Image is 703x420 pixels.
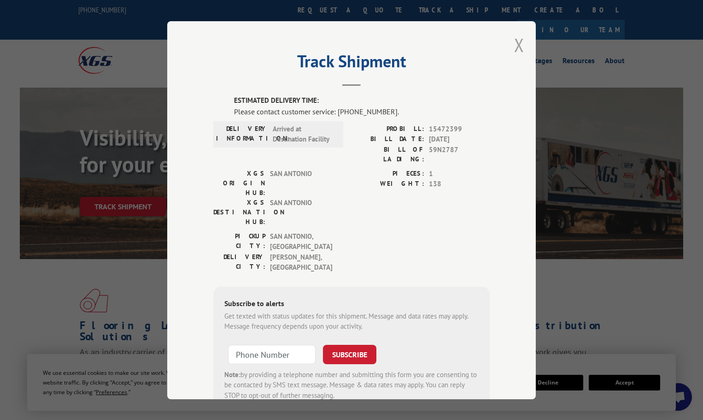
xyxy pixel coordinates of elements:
[213,168,265,197] label: XGS ORIGIN HUB:
[224,370,240,379] strong: Note:
[213,55,490,72] h2: Track Shipment
[351,124,424,134] label: PROBILL:
[429,144,490,164] span: 59N2787
[270,231,332,252] span: SAN ANTONIO , [GEOGRAPHIC_DATA]
[429,168,490,179] span: 1
[270,168,332,197] span: SAN ANTONIO
[213,197,265,226] label: XGS DESTINATION HUB:
[270,252,332,272] span: [PERSON_NAME] , [GEOGRAPHIC_DATA]
[216,124,268,144] label: DELIVERY INFORMATION:
[224,297,479,311] div: Subscribe to alerts
[273,124,335,144] span: Arrived at Destination Facility
[224,311,479,331] div: Get texted with status updates for this shipment. Message and data rates may apply. Message frequ...
[351,134,424,145] label: BILL DATE:
[514,33,524,57] button: Close modal
[228,344,316,364] input: Phone Number
[429,179,490,189] span: 138
[234,95,490,106] label: ESTIMATED DELIVERY TIME:
[351,168,424,179] label: PIECES:
[323,344,376,364] button: SUBSCRIBE
[429,134,490,145] span: [DATE]
[224,369,479,401] div: by providing a telephone number and submitting this form you are consenting to be contacted by SM...
[270,197,332,226] span: SAN ANTONIO
[213,252,265,272] label: DELIVERY CITY:
[429,124,490,134] span: 15472399
[351,179,424,189] label: WEIGHT:
[234,106,490,117] div: Please contact customer service: [PHONE_NUMBER].
[351,144,424,164] label: BILL OF LADING:
[213,231,265,252] label: PICKUP CITY:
